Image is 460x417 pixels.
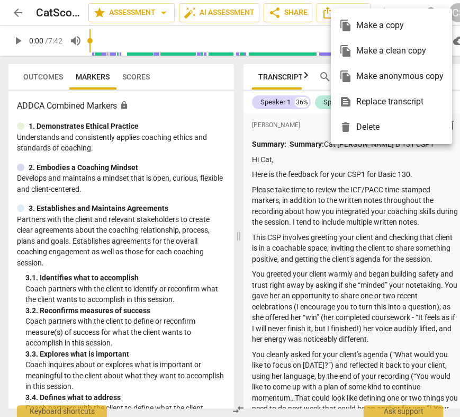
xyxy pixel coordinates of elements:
span: text_snippet [339,95,352,108]
div: Make anonymous copy [339,64,444,89]
span: file_copy [339,45,352,57]
div: Make a clean copy [339,38,444,64]
div: Make a copy [339,13,444,38]
span: delete [339,121,352,134]
div: Replace transcript [339,89,444,114]
span: file_copy [339,19,352,32]
div: Delete [339,114,444,140]
span: file_copy [339,70,352,83]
